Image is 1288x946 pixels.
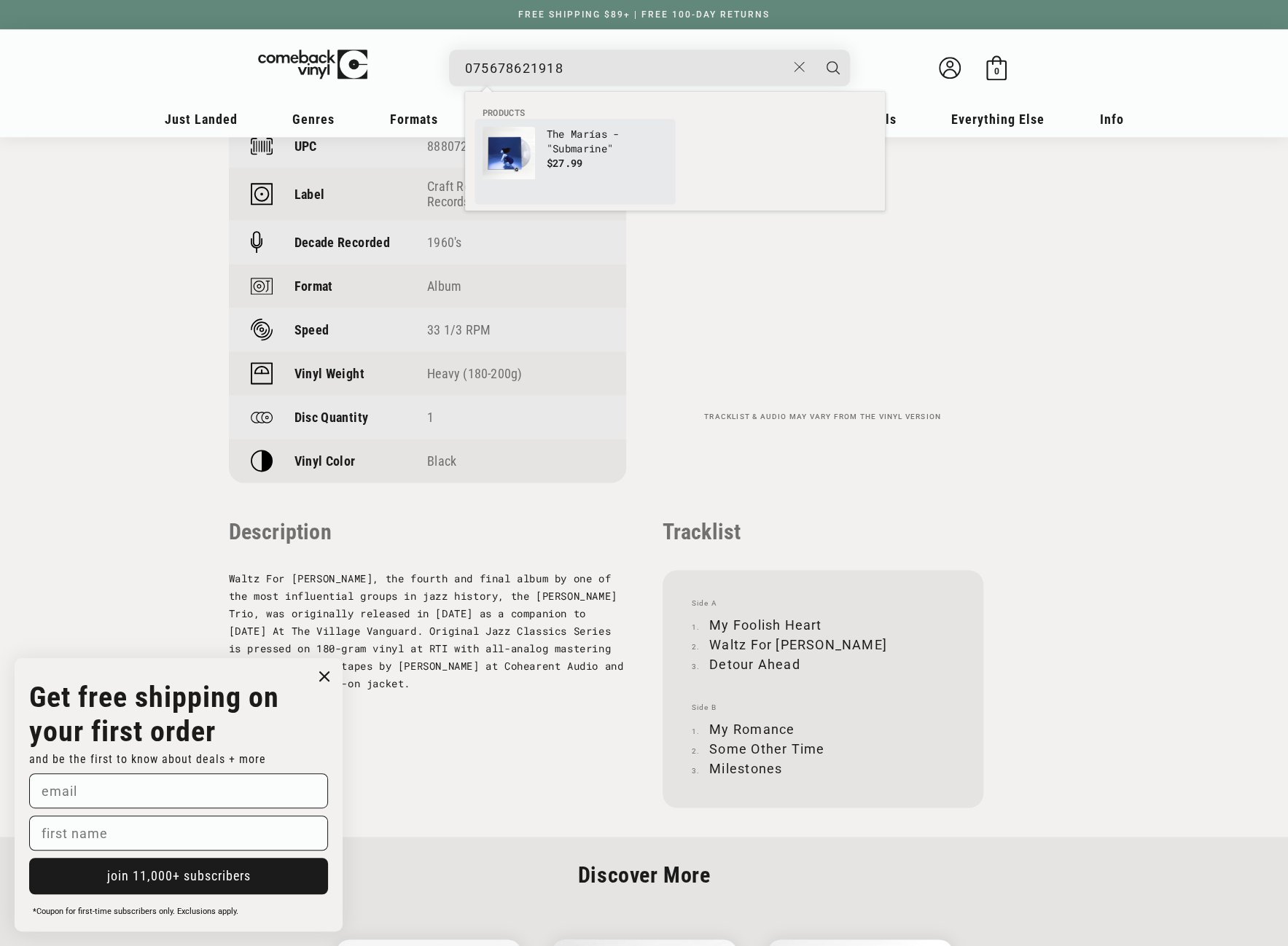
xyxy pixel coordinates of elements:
span: Waltz For [PERSON_NAME], the fourth and final album by one of the most influential groups in jazz... [229,571,624,690]
span: *Coupon for first-time subscribers only. Exclusions apply. [33,907,238,916]
a: 1960's [427,235,461,250]
a: The Marías - "Submarine" The Marías - "Submarine" $27.99 [483,127,668,197]
p: Label [294,187,325,202]
span: Just Landed [165,112,238,127]
p: Tracklist & audio may vary from the vinyl version [663,413,983,421]
input: first name [29,816,328,851]
div: 888072504844 [427,138,604,154]
div: Products [465,92,885,211]
span: Info [1100,112,1124,127]
span: Formats [390,112,438,127]
li: Milestones [692,759,954,778]
span: Side A [692,599,954,608]
p: Vinyl Weight [294,366,364,381]
a: Riverside Records [427,179,566,209]
li: Waltz For [PERSON_NAME] [692,635,954,654]
p: Tracklist [663,519,983,544]
span: 0 [994,66,999,77]
span: 1 [427,410,434,425]
li: Products [475,106,875,120]
li: My Foolish Heart [692,615,954,635]
span: Genres [292,112,335,127]
p: Speed [294,322,329,337]
strong: Get free shipping on your first order [29,680,279,748]
p: Vinyl Color [294,453,356,469]
p: Decade Recorded [294,235,390,250]
div: Search [449,50,850,86]
li: products: The Marías - "Submarine" [475,120,675,204]
span: Black [427,453,456,469]
a: Heavy (180-200g) [427,366,522,381]
span: Side B [692,703,954,712]
p: Format [294,278,333,294]
li: My Romance [692,719,954,739]
button: join 11,000+ subscribers [29,858,328,894]
a: Craft Recordings [427,179,515,194]
a: 33 1/3 RPM [427,322,491,337]
input: email [29,773,328,808]
p: Disc Quantity [294,410,369,425]
p: The Marías - "Submarine" [547,127,668,156]
p: Description [229,519,626,544]
img: The Marías - "Submarine" [483,127,535,179]
button: Close [786,51,813,83]
li: Some Other Time [692,739,954,759]
span: Everything Else [951,112,1045,127]
input: When autocomplete results are available use up and down arrows to review and enter to select [465,53,787,83]
button: Search [815,50,851,86]
button: Close dialog [313,665,335,687]
a: Album [427,278,461,294]
p: UPC [294,138,317,154]
span: $27.99 [547,156,583,170]
div: , [427,179,604,209]
li: Detour Ahead [692,654,954,674]
a: FREE SHIPPING $89+ | FREE 100-DAY RETURNS [504,9,784,20]
span: and be the first to know about deals + more [29,752,266,766]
